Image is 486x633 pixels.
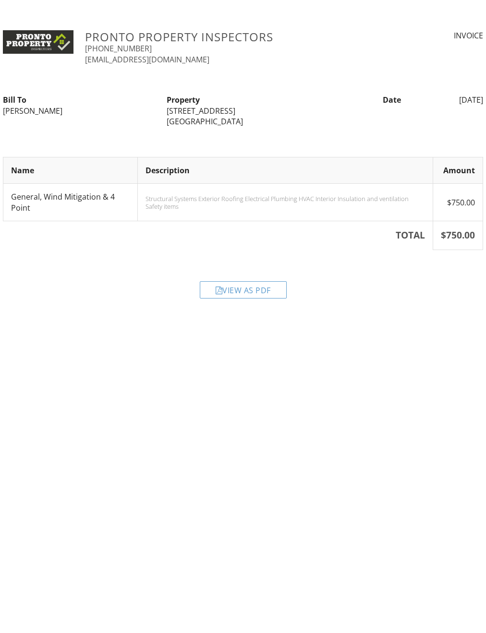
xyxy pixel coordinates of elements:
h3: Pronto Property Inspectors [85,30,360,43]
div: [GEOGRAPHIC_DATA] [167,116,319,127]
div: Date [325,95,407,105]
th: TOTAL [3,221,433,250]
strong: Property [167,95,200,105]
strong: Bill To [3,95,26,105]
th: Name [3,157,138,183]
a: View as PDF [200,287,287,298]
div: INVOICE [372,30,483,41]
a: [EMAIL_ADDRESS][DOMAIN_NAME] [85,54,209,65]
div: View as PDF [200,281,287,299]
a: [PHONE_NUMBER] [85,43,152,54]
div: [PERSON_NAME] [3,106,155,116]
img: Pronto_Logo_Color.png [3,30,73,54]
div: [STREET_ADDRESS] [167,106,319,116]
th: Amount [433,157,483,183]
td: $750.00 [433,184,483,221]
span: General, Wind Mitigation & 4 Point [11,191,115,213]
th: Description [137,157,433,183]
div: Structural Systems Exterior Roofing Electrical Plumbing HVAC Interior Insulation and ventilation ... [146,195,425,210]
th: $750.00 [433,221,483,250]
